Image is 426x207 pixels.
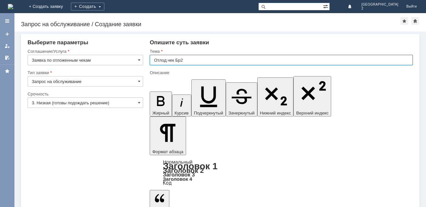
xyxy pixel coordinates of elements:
span: Жирный [152,111,169,115]
button: Зачеркнутый [226,82,257,116]
span: Формат абзаца [152,149,183,154]
button: Жирный [150,92,172,116]
span: Курсив [175,111,189,115]
a: Заголовок 1 [163,161,218,171]
span: Опишите суть заявки [150,39,209,46]
a: Мои согласования [2,52,12,63]
span: Нижний индекс [260,111,291,115]
span: Выберите параметры [28,39,88,46]
div: Соглашение/Услуга [28,49,142,53]
button: Курсив [172,94,191,116]
div: Срочность [28,92,142,96]
button: Подчеркнутый [191,79,226,116]
div: Формат абзаца [150,160,413,185]
span: [GEOGRAPHIC_DATA] [361,3,398,7]
span: Верхний индекс [296,111,329,115]
span: 2 [361,7,398,10]
div: Тип заявки [28,71,142,75]
button: Формат абзаца [150,116,186,155]
span: Подчеркнутый [194,111,223,115]
a: Заголовок 4 [163,176,192,182]
span: Зачеркнутый [228,111,255,115]
button: Верхний индекс [293,76,331,116]
button: Нижний индекс [257,77,294,116]
a: Заголовок 3 [163,172,195,177]
div: Описание [150,71,412,75]
a: Перейти на домашнюю страницу [8,4,13,9]
div: Добавить в избранное [400,17,408,25]
div: Создать [71,3,104,10]
div: Тема [150,49,412,53]
div: Запрос на обслуживание / Создание заявки [21,21,400,28]
a: Код [163,180,172,186]
span: Расширенный поиск [323,3,330,9]
a: Нормальный [163,159,192,165]
a: Заголовок 2 [163,167,204,174]
a: Мои заявки [2,41,12,51]
div: Сделать домашней страницей [411,17,419,25]
a: Создать заявку [2,29,12,39]
img: logo [8,4,13,9]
